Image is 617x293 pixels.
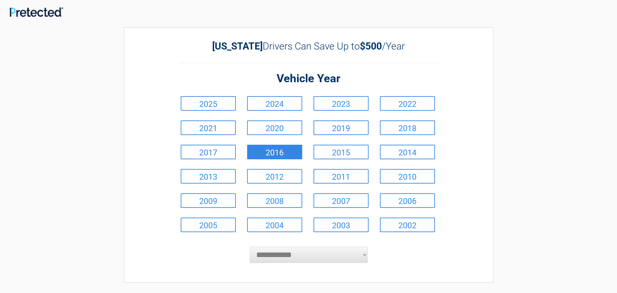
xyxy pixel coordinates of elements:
a: 2012 [247,169,302,184]
a: 2021 [181,120,236,135]
a: 2007 [314,193,369,208]
a: 2025 [181,96,236,111]
a: 2014 [380,145,435,159]
img: Main Logo [10,7,63,17]
a: 2002 [380,218,435,232]
h2: Vehicle Year [179,71,438,86]
a: 2015 [314,145,369,159]
a: 2023 [314,96,369,111]
a: 2006 [380,193,435,208]
a: 2010 [380,169,435,184]
a: 2018 [380,120,435,135]
a: 2003 [314,218,369,232]
a: 2009 [181,193,236,208]
a: 2008 [247,193,302,208]
b: [US_STATE] [212,40,263,52]
a: 2022 [380,96,435,111]
a: 2017 [181,145,236,159]
a: 2016 [247,145,302,159]
h2: Drivers Can Save Up to /Year [179,40,438,52]
a: 2004 [247,218,302,232]
b: $500 [360,40,382,52]
a: 2005 [181,218,236,232]
a: 2013 [181,169,236,184]
a: 2019 [314,120,369,135]
a: 2011 [314,169,369,184]
a: 2020 [247,120,302,135]
a: 2024 [247,96,302,111]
